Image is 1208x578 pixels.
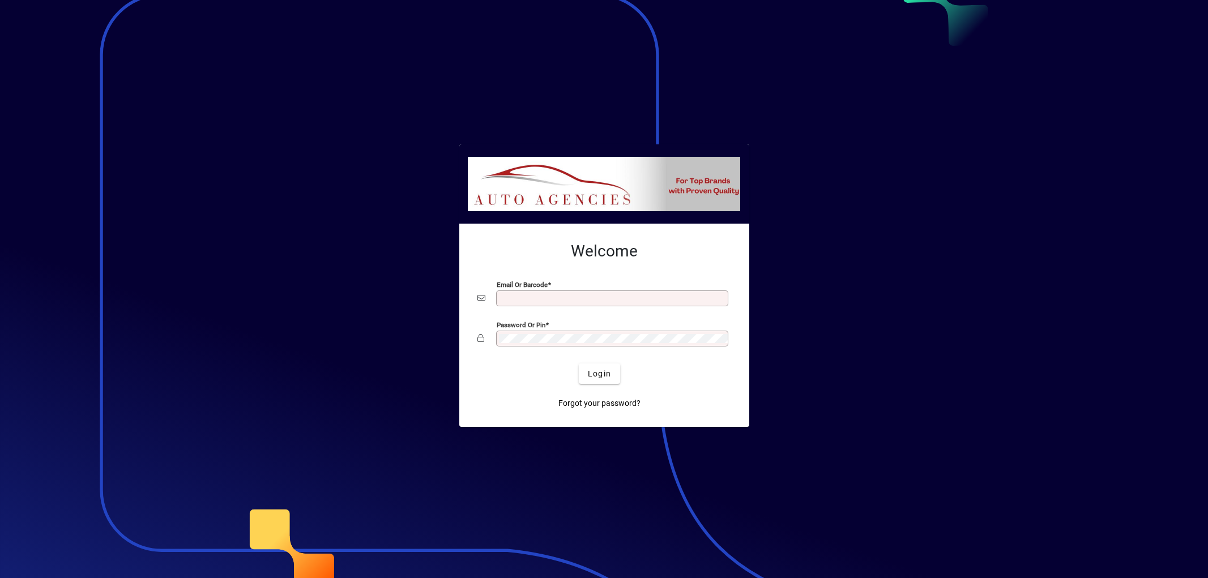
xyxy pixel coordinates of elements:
span: Forgot your password? [558,397,641,409]
button: Login [579,363,620,384]
mat-label: Email or Barcode [497,281,548,289]
mat-label: Password or Pin [497,321,545,329]
span: Login [588,368,611,380]
a: Forgot your password? [554,393,645,413]
h2: Welcome [477,242,731,261]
